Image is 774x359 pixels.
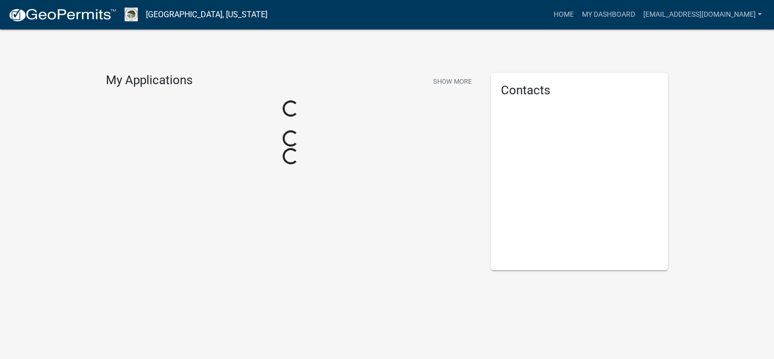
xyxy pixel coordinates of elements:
img: Boone County, Iowa [125,8,138,21]
a: Home [550,5,578,24]
a: [EMAIL_ADDRESS][DOMAIN_NAME] [639,5,766,24]
a: My Dashboard [578,5,639,24]
button: Show More [429,73,476,90]
h5: Contacts [501,83,658,98]
h4: My Applications [106,73,192,88]
a: [GEOGRAPHIC_DATA], [US_STATE] [146,6,267,23]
